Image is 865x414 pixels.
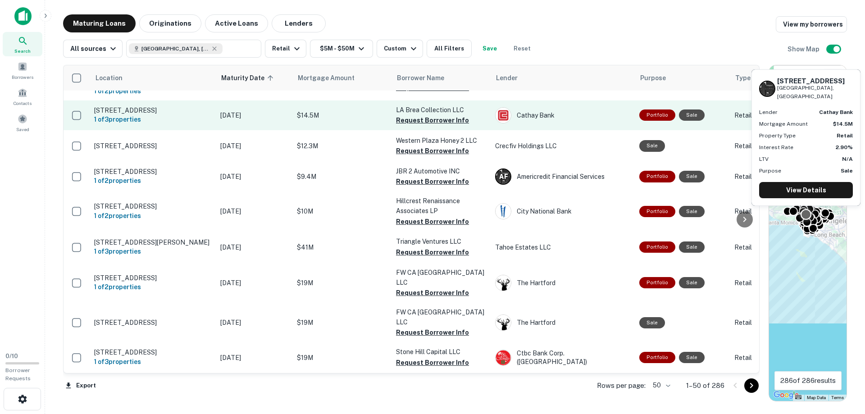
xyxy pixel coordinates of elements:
p: [DATE] [220,353,288,363]
p: [DATE] [220,318,288,328]
img: picture [496,350,511,365]
button: Map Data [807,395,826,401]
span: Maturity Date [221,73,276,83]
a: View Details [759,182,853,198]
p: [DATE] [220,110,288,120]
div: Sale [639,140,665,151]
iframe: Chat Widget [820,342,865,385]
p: [STREET_ADDRESS] [94,106,211,114]
img: picture [496,204,511,219]
p: [STREET_ADDRESS] [94,274,211,282]
button: Request Borrower Info [396,287,469,298]
p: [DATE] [220,278,288,288]
a: Search [3,32,42,56]
a: View my borrowers [776,16,847,32]
p: A F [499,172,508,182]
button: Originations [139,14,201,32]
div: Cathay Bank [495,107,630,123]
p: Retail [734,242,779,252]
p: Mortgage Amount [759,120,808,128]
p: Lender [759,108,778,116]
th: Type [730,65,784,91]
p: Interest Rate [759,143,793,151]
th: Location [90,65,216,91]
span: Mortgage Amount [298,73,366,83]
p: LA Brea Collection LLC [396,105,486,115]
p: [DATE] [220,206,288,216]
div: This is a portfolio loan with 2 properties [639,171,675,182]
p: Retail [734,353,779,363]
div: All sources [70,43,118,54]
p: Triangle Ventures LLC [396,237,486,246]
a: Borrowers [3,58,42,82]
p: Retail [734,110,779,120]
div: This is a portfolio loan with 3 properties [639,352,675,363]
p: Hillcrest Renaissance Associates LP [396,196,486,216]
div: Sale [639,317,665,328]
button: Request Borrower Info [396,216,469,227]
p: 286 of 286 results [780,375,836,386]
div: This is a portfolio loan with 2 properties [639,206,675,217]
h6: 1 of 3 properties [94,114,211,124]
p: FW CA [GEOGRAPHIC_DATA] LLC [396,268,486,287]
span: Contacts [14,100,32,107]
a: Open this area in Google Maps (opens a new window) [771,389,801,401]
div: 50 [649,379,672,392]
button: Request Borrower Info [396,176,469,187]
button: Go to next page [744,378,759,393]
div: The Hartford [495,314,630,331]
p: [STREET_ADDRESS] [94,348,211,356]
p: 1–50 of 286 [686,380,724,391]
span: Borrowers [12,73,33,81]
button: $5M - $50M [310,40,373,58]
span: Borrower Requests [5,367,31,382]
button: Request Borrower Info [396,115,469,126]
p: [STREET_ADDRESS] [94,202,211,210]
h6: 1 of 2 properties [94,211,211,221]
th: Lender [491,65,635,91]
div: Sale [679,352,705,363]
p: $41M [297,242,387,252]
p: [STREET_ADDRESS] [94,318,211,327]
div: This is a portfolio loan with 2 properties [639,277,675,288]
div: The Hartford [495,275,630,291]
p: Crecfiv Holdings LLC [495,141,630,151]
span: Borrower Name [397,73,444,83]
p: Stone Hill Capital LLC [396,347,486,357]
span: [GEOGRAPHIC_DATA], [GEOGRAPHIC_DATA], [GEOGRAPHIC_DATA] [141,45,209,53]
a: Saved [3,110,42,135]
p: $19M [297,353,387,363]
p: [STREET_ADDRESS] [94,142,211,150]
button: Maturing Loans [63,14,136,32]
div: Sale [679,171,705,182]
th: Purpose [635,65,730,91]
img: Google [771,389,801,401]
div: Sale [679,109,705,121]
p: [DATE] [220,141,288,151]
p: $10M [297,206,387,216]
p: FW CA [GEOGRAPHIC_DATA] LLC [396,307,486,327]
p: [DATE] [220,242,288,252]
span: Location [95,73,123,83]
span: Type [735,73,751,83]
a: Terms (opens in new tab) [831,395,844,400]
a: Contacts [3,84,42,109]
button: Custom [377,40,423,58]
p: [GEOGRAPHIC_DATA], [GEOGRAPHIC_DATA] [777,84,853,101]
th: Maturity Date [216,65,292,91]
button: Keyboard shortcuts [795,395,801,399]
p: Retail [734,278,779,288]
div: Americredit Financial Services [495,168,630,185]
button: Request Borrower Info [396,247,469,258]
div: This is a portfolio loan with 3 properties [639,109,675,121]
p: LTV [759,155,769,163]
div: Sale [679,206,705,217]
h6: 1 of 3 properties [94,357,211,367]
p: Property Type [759,132,796,140]
p: Retail [734,206,779,216]
p: Western Plaza Honey 2 LLC [396,136,486,146]
button: Active Loans [205,14,268,32]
